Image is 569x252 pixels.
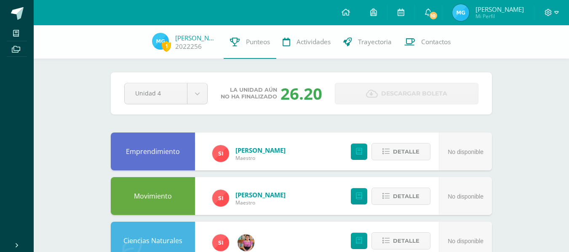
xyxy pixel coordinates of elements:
a: [PERSON_NAME] [175,34,217,42]
a: [PERSON_NAME] [235,191,286,199]
span: Mi Perfil [476,13,524,20]
a: [PERSON_NAME] [235,146,286,154]
img: 1e3c7f018e896ee8adc7065031dce62a.png [212,234,229,251]
button: Detalle [371,143,430,160]
img: ee729aa21c8deac0c8a807618111bda8.png [152,33,169,50]
span: Detalle [393,233,419,249]
span: Maestro [235,154,286,162]
span: Descargar boleta [381,83,447,104]
div: 26.20 [280,82,322,104]
a: Punteos [224,25,276,59]
a: Contactos [398,25,457,59]
span: Detalle [393,144,419,159]
span: La unidad aún no ha finalizado [221,87,277,100]
img: 1e3c7f018e896ee8adc7065031dce62a.png [212,190,229,207]
span: 1 [162,41,171,51]
span: No disponible [448,193,484,200]
button: Detalle [371,188,430,205]
a: Unidad 4 [125,83,207,104]
span: [PERSON_NAME] [476,5,524,13]
button: Detalle [371,232,430,249]
span: Trayectoria [358,37,392,46]
a: 2022256 [175,42,202,51]
span: Detalle [393,188,419,204]
img: e8319d1de0642b858999b202df7e829e.png [238,234,254,251]
span: Contactos [421,37,451,46]
span: Unidad 4 [135,83,176,103]
span: Actividades [297,37,331,46]
span: Punteos [246,37,270,46]
a: Actividades [276,25,337,59]
span: No disponible [448,238,484,244]
div: Movimiento [111,177,195,215]
a: Trayectoria [337,25,398,59]
img: ee729aa21c8deac0c8a807618111bda8.png [452,4,469,21]
span: 10 [428,11,438,20]
div: Emprendimiento [111,133,195,170]
span: Maestro [235,199,286,206]
span: No disponible [448,149,484,155]
img: 1e3c7f018e896ee8adc7065031dce62a.png [212,145,229,162]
